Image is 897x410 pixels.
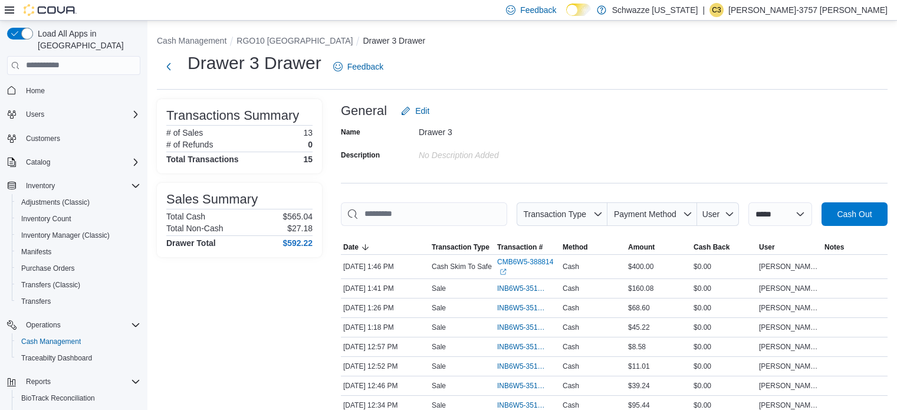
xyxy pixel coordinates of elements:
span: BioTrack Reconciliation [17,391,140,405]
span: Cash [563,262,579,271]
span: [PERSON_NAME]-3710 [PERSON_NAME] [759,323,820,332]
button: Users [2,106,145,123]
div: [DATE] 1:41 PM [341,281,429,296]
button: Drawer 3 Drawer [363,36,425,45]
span: [PERSON_NAME]-3710 [PERSON_NAME] [759,362,820,371]
span: Users [26,110,44,119]
span: BioTrack Reconciliation [21,393,95,403]
span: Load All Apps in [GEOGRAPHIC_DATA] [33,28,140,51]
div: No Description added [419,146,577,160]
a: Home [21,84,50,98]
button: RGO10 [GEOGRAPHIC_DATA] [236,36,353,45]
h3: Sales Summary [166,192,258,206]
span: Cash Out [837,208,872,220]
button: Inventory Count [12,211,145,227]
button: Transaction # [495,240,560,254]
input: Dark Mode [566,4,591,16]
div: [DATE] 12:52 PM [341,359,429,373]
p: $27.18 [287,224,313,233]
p: 13 [303,128,313,137]
span: Operations [21,318,140,332]
span: Inventory [21,179,140,193]
span: [PERSON_NAME]-3710 [PERSON_NAME] [759,401,820,410]
span: Users [21,107,140,122]
a: Feedback [328,55,388,78]
span: Cash [563,381,579,391]
span: $68.60 [628,303,650,313]
span: Operations [26,320,61,330]
span: Transaction # [497,242,543,252]
div: $0.00 [691,281,757,296]
span: Transfers (Classic) [17,278,140,292]
span: Traceabilty Dashboard [21,353,92,363]
span: Purchase Orders [17,261,140,275]
p: Sale [432,342,446,352]
div: [DATE] 12:57 PM [341,340,429,354]
button: Payment Method [607,202,697,226]
a: Inventory Count [17,212,76,226]
div: $0.00 [691,301,757,315]
span: INB6W5-3512428 [497,323,546,332]
button: Method [560,240,626,254]
span: Reports [26,377,51,386]
div: $0.00 [691,359,757,373]
button: Traceabilty Dashboard [12,350,145,366]
p: Sale [432,362,446,371]
a: Transfers (Classic) [17,278,85,292]
button: INB6W5-3512323 [497,379,558,393]
button: Cash Management [12,333,145,350]
p: Sale [432,303,446,313]
span: Transaction Type [523,209,586,219]
button: Date [341,240,429,254]
h4: 15 [303,155,313,164]
button: INB6W5-3512457 [497,301,558,315]
button: Home [2,82,145,99]
span: INB6W5-3512278 [497,401,546,410]
span: Method [563,242,588,252]
a: Traceabilty Dashboard [17,351,97,365]
a: Transfers [17,294,55,309]
h3: General [341,104,387,118]
span: Cash Back [694,242,730,252]
label: Name [341,127,360,137]
span: INB6W5-3512457 [497,303,546,313]
span: INB6W5-3512521 [497,284,546,293]
p: [PERSON_NAME]-3757 [PERSON_NAME] [728,3,888,17]
h3: Transactions Summary [166,109,299,123]
button: Transaction Type [429,240,495,254]
button: Transfers (Classic) [12,277,145,293]
span: Transfers (Classic) [21,280,80,290]
span: Customers [26,134,60,143]
button: Transaction Type [517,202,607,226]
button: INB6W5-3512359 [497,340,558,354]
a: CMB6W5-388814External link [497,257,558,276]
button: Inventory [2,178,145,194]
span: Inventory Count [17,212,140,226]
div: [DATE] 12:46 PM [341,379,429,393]
span: Inventory Count [21,214,71,224]
h1: Drawer 3 Drawer [188,51,321,75]
span: Cash [563,303,579,313]
span: Inventory Manager (Classic) [17,228,140,242]
h4: Total Transactions [166,155,239,164]
p: Sale [432,401,446,410]
span: $8.58 [628,342,646,352]
button: Operations [2,317,145,333]
button: Notes [822,240,888,254]
button: Edit [396,99,434,123]
button: Reports [21,375,55,389]
button: Manifests [12,244,145,260]
span: [PERSON_NAME]-3710 [PERSON_NAME] [759,381,820,391]
span: Feedback [347,61,383,73]
span: Adjustments (Classic) [21,198,90,207]
p: Schwazze [US_STATE] [612,3,698,17]
span: Manifests [21,247,51,257]
div: $0.00 [691,260,757,274]
button: Cash Management [157,36,226,45]
button: Next [157,55,180,78]
button: Inventory [21,179,60,193]
button: Cash Back [691,240,757,254]
div: Christopher-3757 Gonzalez [709,3,724,17]
div: $0.00 [691,340,757,354]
